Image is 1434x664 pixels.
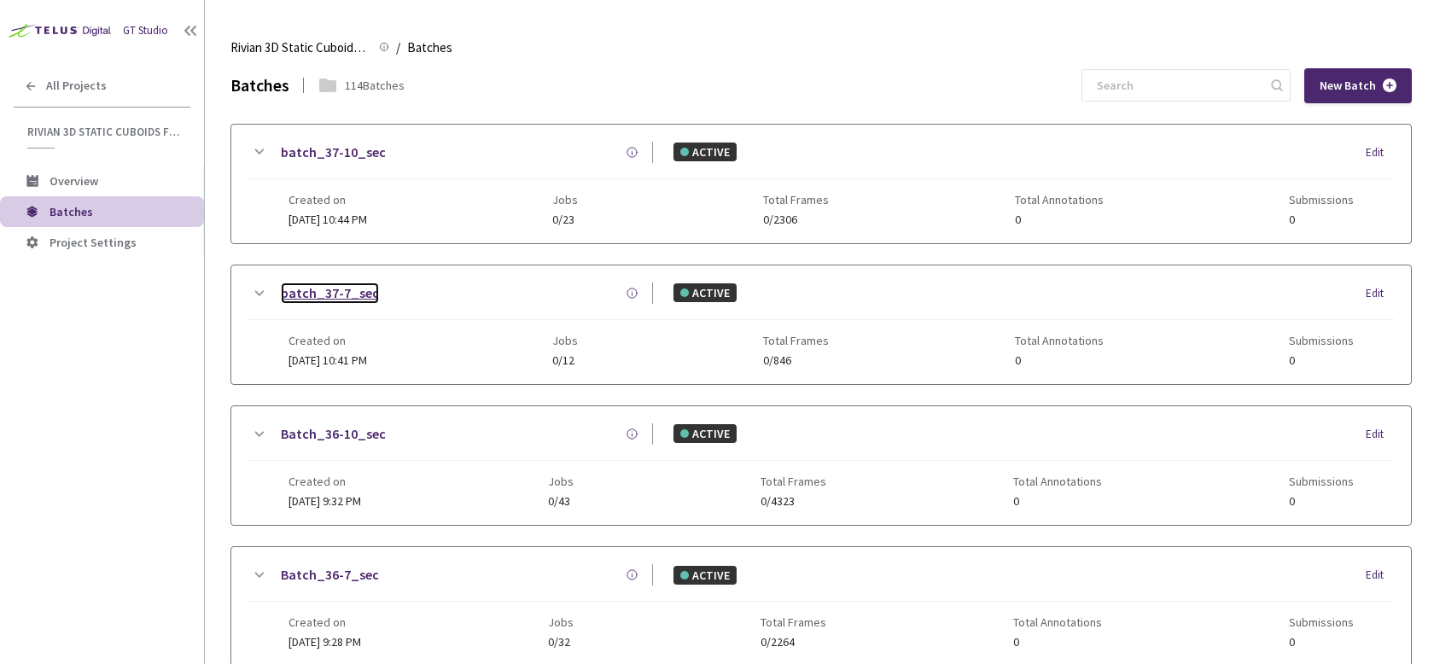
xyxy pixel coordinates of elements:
[1366,144,1394,161] div: Edit
[50,235,137,250] span: Project Settings
[289,352,367,368] span: [DATE] 10:41 PM
[552,334,578,347] span: Jobs
[673,143,737,161] div: ACTIVE
[289,334,367,347] span: Created on
[1289,615,1354,629] span: Submissions
[763,193,829,207] span: Total Frames
[231,265,1411,384] div: batch_37-7_secACTIVEEditCreated on[DATE] 10:41 PMJobs0/12Total Frames0/846Total Annotations0Submi...
[1015,334,1104,347] span: Total Annotations
[1015,213,1104,226] span: 0
[396,38,400,58] li: /
[1087,70,1268,101] input: Search
[289,475,361,488] span: Created on
[231,125,1411,243] div: batch_37-10_secACTIVEEditCreated on[DATE] 10:44 PMJobs0/23Total Frames0/2306Total Annotations0Sub...
[761,475,826,488] span: Total Frames
[1289,213,1354,226] span: 0
[281,564,379,585] a: Batch_36-7_sec
[230,73,289,98] div: Batches
[761,636,826,649] span: 0/2264
[552,354,578,367] span: 0/12
[27,125,180,139] span: Rivian 3D Static Cuboids fixed[2024-25]
[345,77,405,94] div: 114 Batches
[1013,636,1102,649] span: 0
[289,634,361,649] span: [DATE] 9:28 PM
[552,213,578,226] span: 0/23
[548,636,574,649] span: 0/32
[548,475,574,488] span: Jobs
[761,495,826,508] span: 0/4323
[1015,193,1104,207] span: Total Annotations
[1320,79,1376,93] span: New Batch
[1289,193,1354,207] span: Submissions
[46,79,107,93] span: All Projects
[289,212,367,227] span: [DATE] 10:44 PM
[763,334,829,347] span: Total Frames
[673,283,737,302] div: ACTIVE
[673,566,737,585] div: ACTIVE
[1289,475,1354,488] span: Submissions
[1366,285,1394,302] div: Edit
[231,406,1411,525] div: Batch_36-10_secACTIVEEditCreated on[DATE] 9:32 PMJobs0/43Total Frames0/4323Total Annotations0Subm...
[123,23,168,39] div: GT Studio
[289,493,361,509] span: [DATE] 9:32 PM
[50,173,98,189] span: Overview
[1289,636,1354,649] span: 0
[673,424,737,443] div: ACTIVE
[548,615,574,629] span: Jobs
[50,204,93,219] span: Batches
[1289,495,1354,508] span: 0
[548,495,574,508] span: 0/43
[281,282,379,304] a: batch_37-7_sec
[289,615,361,629] span: Created on
[763,354,829,367] span: 0/846
[289,193,367,207] span: Created on
[1366,567,1394,584] div: Edit
[552,193,578,207] span: Jobs
[763,213,829,226] span: 0/2306
[761,615,826,629] span: Total Frames
[281,423,386,445] a: Batch_36-10_sec
[1289,354,1354,367] span: 0
[1013,475,1102,488] span: Total Annotations
[407,38,452,58] span: Batches
[1013,615,1102,629] span: Total Annotations
[230,38,369,58] span: Rivian 3D Static Cuboids fixed[2024-25]
[1289,334,1354,347] span: Submissions
[1013,495,1102,508] span: 0
[1366,426,1394,443] div: Edit
[1015,354,1104,367] span: 0
[281,142,386,163] a: batch_37-10_sec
